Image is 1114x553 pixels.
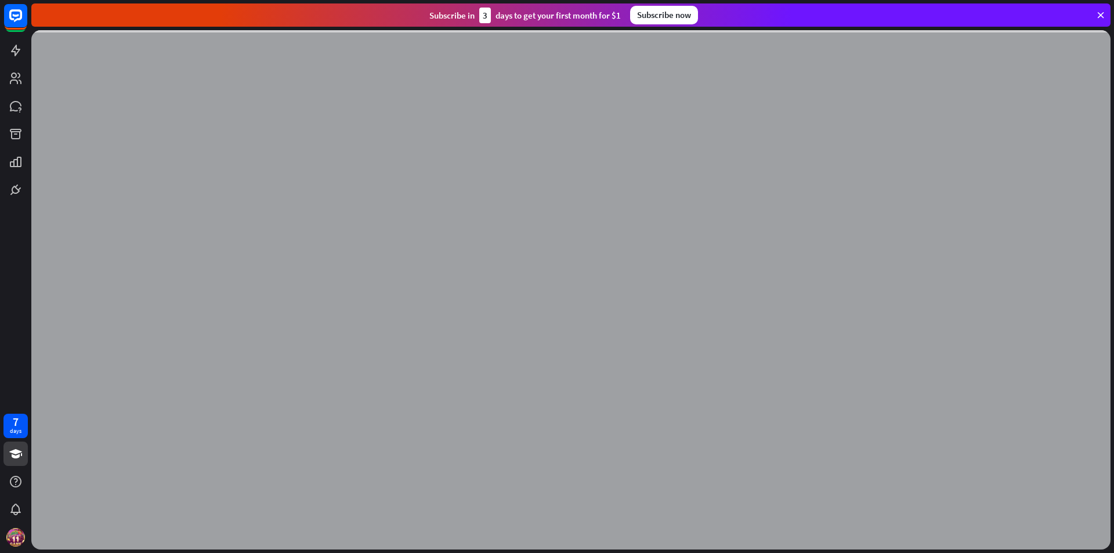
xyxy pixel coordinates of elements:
[429,8,621,23] div: Subscribe in days to get your first month for $1
[10,427,21,435] div: days
[479,8,491,23] div: 3
[13,417,19,427] div: 7
[630,6,698,24] div: Subscribe now
[3,414,28,438] a: 7 days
